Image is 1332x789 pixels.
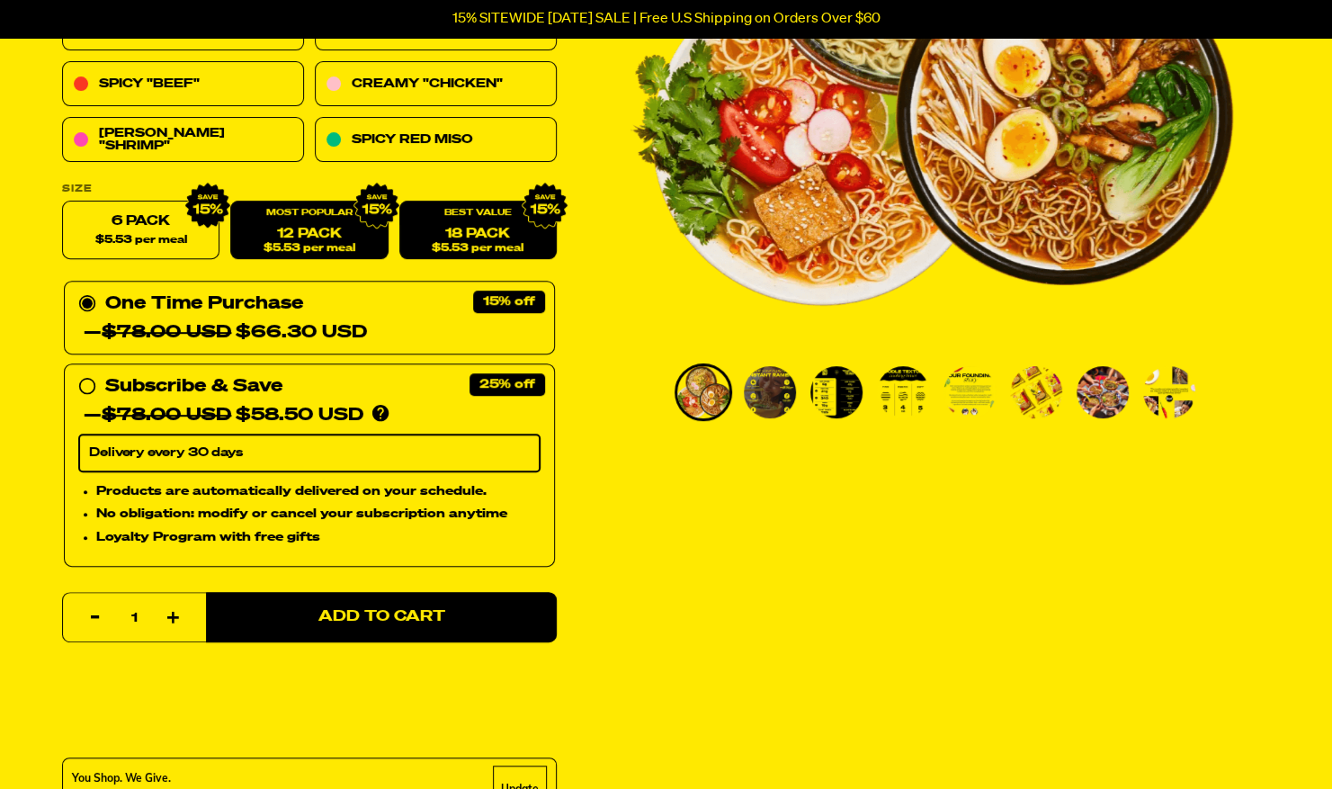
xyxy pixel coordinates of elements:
[102,407,231,425] del: $78.00 USD
[943,366,996,418] img: Variety Vol. 1
[675,363,732,421] li: Go to slide 1
[1010,366,1062,418] img: Variety Vol. 1
[877,366,929,418] img: Variety Vol. 1
[102,407,363,425] span: $58.50 USD
[78,290,541,347] div: One Time Purchase
[810,366,863,418] img: Variety Vol. 1
[263,243,354,255] span: $5.53 per meal
[941,363,998,421] li: Go to slide 5
[102,324,231,342] del: $78.00 USD
[398,202,556,260] a: 18 Pack$5.53 per meal
[62,184,557,194] label: Size
[808,363,865,421] li: Go to slide 3
[230,202,388,260] a: 12 Pack$5.53 per meal
[96,481,541,501] li: Products are automatically delivered on your schedule.
[315,62,557,107] a: Creamy "Chicken"
[452,11,881,27] p: 15% SITEWIDE [DATE] SALE | Free U.S Shipping on Orders Over $60
[1077,366,1129,418] img: Variety Vol. 1
[315,118,557,163] a: Spicy Red Miso
[102,324,367,342] span: $66.30 USD
[317,610,444,625] span: Add to Cart
[96,505,541,525] li: No obligation: modify or cancel your subscription anytime
[630,363,1234,421] div: PDP main carousel thumbnails
[1140,363,1198,421] li: Go to slide 8
[1007,363,1065,421] li: Go to slide 6
[62,118,304,163] a: [PERSON_NAME] "Shrimp"
[184,183,231,229] img: IMG_9632.png
[62,62,304,107] a: Spicy "Beef"
[84,318,367,347] div: —
[72,770,413,786] div: You Shop. We Give.
[74,593,195,643] input: quantity
[62,202,219,260] label: 6 Pack
[206,592,557,642] button: Add to Cart
[1074,363,1131,421] li: Go to slide 7
[1143,366,1195,418] img: Variety Vol. 1
[521,183,568,229] img: IMG_9632.png
[84,401,363,430] div: —
[105,372,282,401] div: Subscribe & Save
[744,366,796,418] img: Variety Vol. 1
[874,363,932,421] li: Go to slide 4
[78,435,541,472] select: Subscribe & Save —$78.00 USD$58.50 USD Products are automatically delivered on your schedule. No ...
[677,366,729,418] img: Variety Vol. 1
[96,528,541,548] li: Loyalty Program with free gifts
[432,243,523,255] span: $5.53 per meal
[741,363,799,421] li: Go to slide 2
[94,235,186,247] span: $5.53 per meal
[353,183,399,229] img: IMG_9632.png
